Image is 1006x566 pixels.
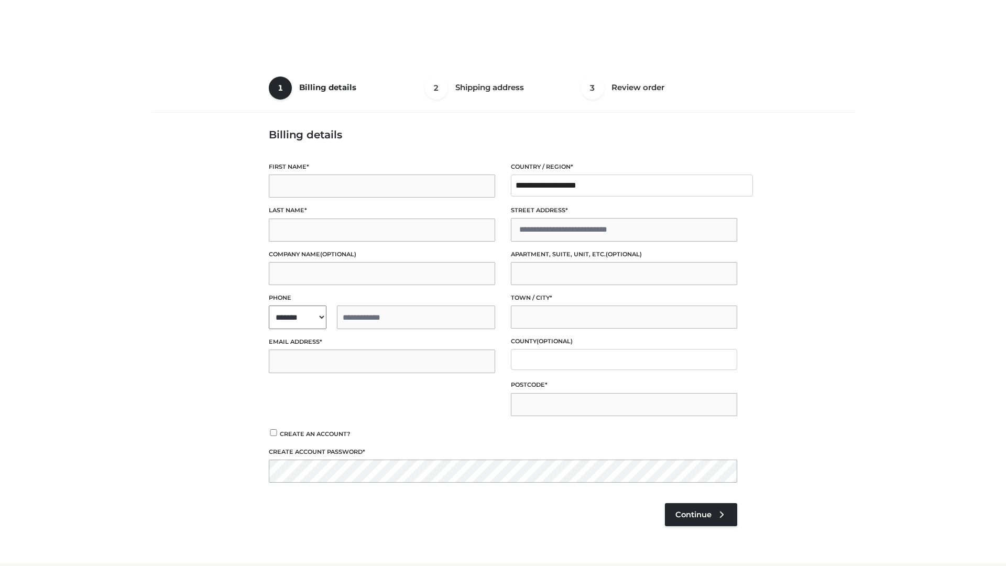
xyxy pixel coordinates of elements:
span: (optional) [320,251,356,258]
span: Continue [675,510,712,519]
label: Phone [269,293,495,303]
label: Town / City [511,293,737,303]
label: Street address [511,205,737,215]
label: Postcode [511,380,737,390]
span: Create an account? [280,430,351,438]
label: Create account password [269,447,737,457]
span: 1 [269,77,292,100]
span: (optional) [606,251,642,258]
label: County [511,336,737,346]
span: 2 [425,77,448,100]
input: Create an account? [269,429,278,436]
label: Last name [269,205,495,215]
label: First name [269,162,495,172]
a: Continue [665,503,737,526]
span: Billing details [299,82,356,92]
span: Review order [611,82,664,92]
span: Shipping address [455,82,524,92]
label: Country / Region [511,162,737,172]
label: Apartment, suite, unit, etc. [511,249,737,259]
span: (optional) [537,338,573,345]
label: Email address [269,337,495,347]
label: Company name [269,249,495,259]
h3: Billing details [269,128,737,141]
span: 3 [581,77,604,100]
